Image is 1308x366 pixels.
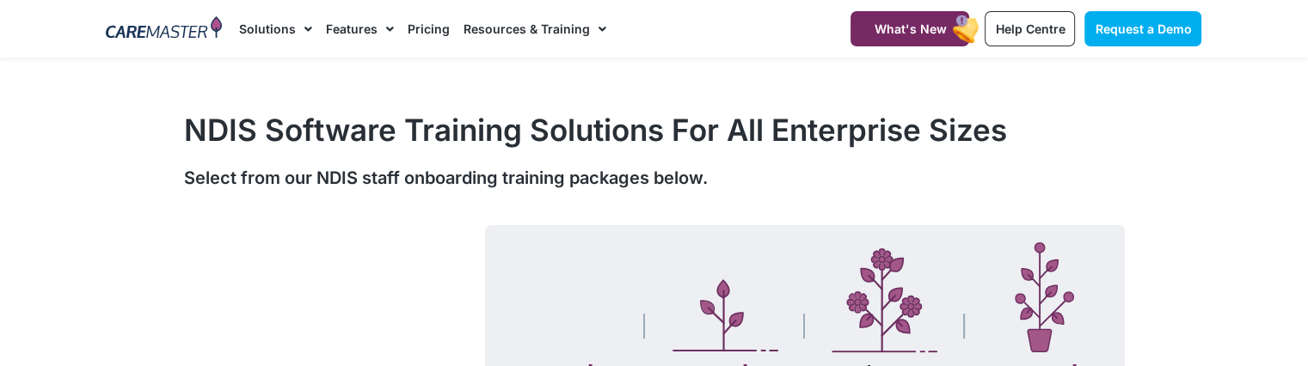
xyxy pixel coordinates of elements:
[672,279,778,352] img: Layer_1-5.svg
[184,112,1125,148] h1: NDIS Software Training Solutions For All Enterprise Sizes
[1084,11,1201,46] a: Request a Demo
[1015,242,1074,352] img: Layer_1-7-1.svg
[995,21,1065,36] span: Help Centre
[851,11,969,46] a: What's New
[985,11,1075,46] a: Help Centre
[1095,21,1191,36] span: Request a Demo
[874,21,946,36] span: What's New
[106,16,222,42] img: CareMaster Logo
[184,165,1125,191] div: Select from our NDIS staff onboarding training packages below.
[832,248,937,353] img: Layer_1-4-1.svg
